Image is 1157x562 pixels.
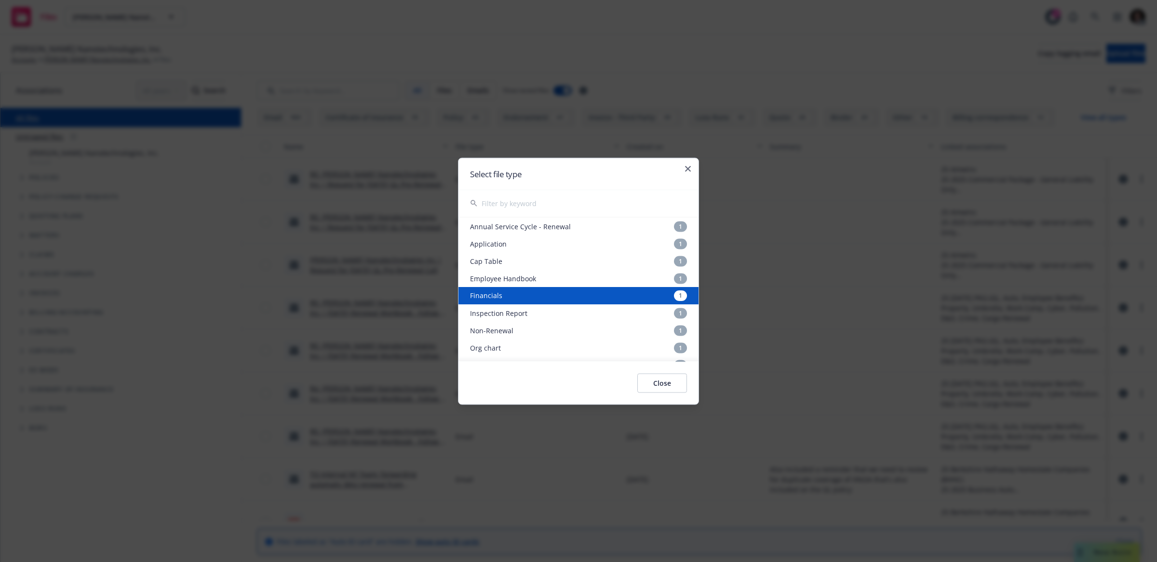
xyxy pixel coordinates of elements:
[458,287,699,304] div: Financials
[674,325,687,336] div: 1
[458,270,699,287] div: Employee Handbook
[458,304,699,322] div: Inspection Report
[674,221,687,232] div: 1
[674,360,687,370] div: 1
[674,256,687,266] div: 1
[637,373,687,392] button: Close
[482,190,687,217] input: Filter by keyword
[674,290,687,301] div: 1
[458,235,699,252] div: Application
[470,170,687,178] h2: Select file type
[458,217,699,362] div: Suggestions
[674,308,687,318] div: 1
[458,339,699,356] div: Org chart
[458,322,699,339] div: Non-Renewal
[674,342,687,353] div: 1
[674,273,687,284] div: 1
[674,238,687,249] div: 1
[458,252,699,270] div: Cap Table
[458,218,699,235] div: Annual Service Cycle - Renewal
[458,356,699,374] div: Plan Document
